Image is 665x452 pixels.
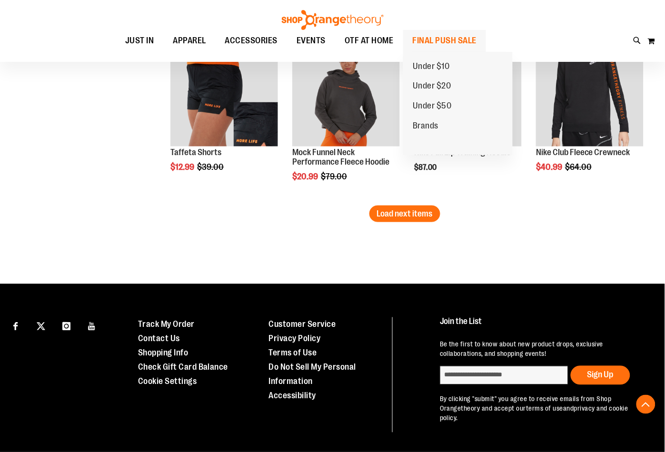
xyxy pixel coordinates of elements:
[292,39,400,147] img: Product image for Mock Funnel Neck Performance Fleece Hoodie
[170,162,196,172] span: $12.99
[197,162,225,172] span: $39.00
[413,30,477,51] span: FINAL PUSH SALE
[414,163,438,172] span: $87.00
[170,39,278,148] a: Product image for Camo Tafetta ShortsSALE
[536,162,564,172] span: $40.99
[369,206,440,222] button: Load next items
[565,162,593,172] span: $64.00
[413,101,452,113] span: Under $50
[125,30,154,51] span: JUST IN
[37,322,45,331] img: Twitter
[292,39,400,148] a: Product image for Mock Funnel Neck Performance Fleece HoodieSALE
[440,366,568,385] input: enter email
[297,30,326,51] span: EVENTS
[287,30,335,52] a: EVENTS
[58,317,75,334] a: Visit our Instagram page
[440,340,647,359] p: Be the first to know about new product drops, exclusive collaborations, and shopping events!
[268,320,336,329] a: Customer Service
[531,34,648,196] div: product
[225,30,278,51] span: ACCESSORIES
[216,30,288,52] a: ACCESSORIES
[413,81,451,93] span: Under $20
[636,395,655,414] button: Back To Top
[268,334,320,344] a: Privacy Policy
[345,30,394,51] span: OTF AT HOME
[170,147,221,157] a: Taffeta Shorts
[138,334,180,344] a: Contact Us
[268,363,356,386] a: Do Not Sell My Personal Information
[587,370,614,380] span: Sign Up
[163,30,216,51] a: APPAREL
[440,317,647,335] h4: Join the List
[280,10,385,30] img: Shop Orangetheory
[403,96,461,116] a: Under $50
[403,76,461,96] a: Under $20
[7,317,24,334] a: Visit our Facebook page
[288,34,405,205] div: product
[138,377,197,386] a: Cookie Settings
[170,39,278,147] img: Product image for Camo Tafetta Shorts
[33,317,50,334] a: Visit our X page
[138,348,189,358] a: Shopping Info
[173,30,206,51] span: APPAREL
[321,172,348,181] span: $79.00
[335,30,403,52] a: OTF AT HOME
[403,52,513,155] ul: FINAL PUSH SALE
[526,405,564,413] a: terms of use
[116,30,164,52] a: JUST IN
[440,394,647,423] p: By clicking "submit" you agree to receive emails from Shop Orangetheory and accept our and
[413,121,438,133] span: Brands
[571,366,630,385] button: Sign Up
[440,405,628,422] a: privacy and cookie policy.
[403,116,448,136] a: Brands
[292,172,319,181] span: $20.99
[413,61,450,73] span: Under $10
[166,34,283,196] div: product
[403,30,486,52] a: FINAL PUSH SALE
[536,147,630,157] a: Nike Club Fleece Crewneck
[536,39,644,147] img: Product image for Nike Club Fleece Crewneck
[403,57,459,77] a: Under $10
[268,348,317,358] a: Terms of Use
[377,209,433,218] span: Load next items
[138,363,228,372] a: Check Gift Card Balance
[84,317,100,334] a: Visit our Youtube page
[138,320,195,329] a: Track My Order
[292,147,389,167] a: Mock Funnel Neck Performance Fleece Hoodie
[536,39,644,148] a: Product image for Nike Club Fleece Crewneck
[268,391,316,401] a: Accessibility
